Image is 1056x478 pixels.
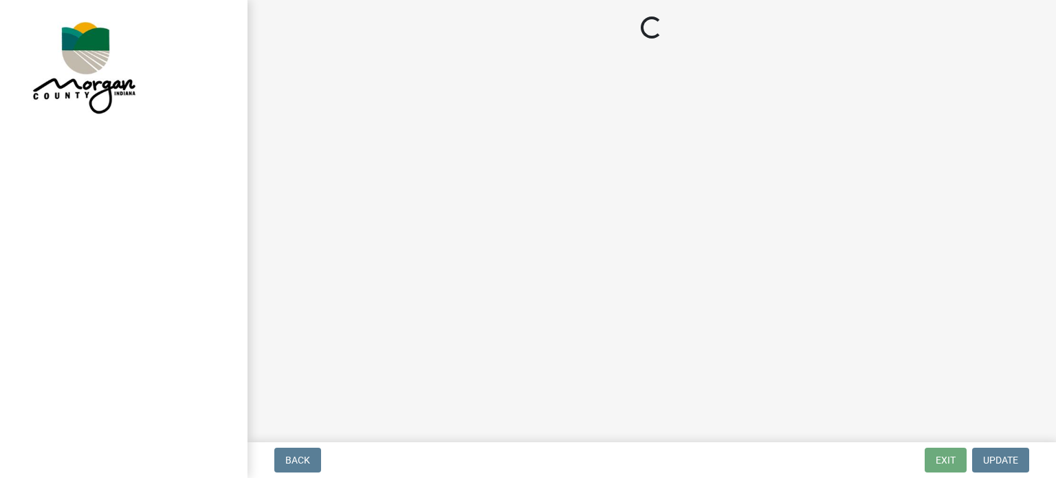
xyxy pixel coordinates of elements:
button: Exit [925,448,967,472]
span: Back [285,455,310,466]
img: Morgan County, Indiana [27,14,138,118]
button: Back [274,448,321,472]
span: Update [983,455,1018,466]
button: Update [972,448,1029,472]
